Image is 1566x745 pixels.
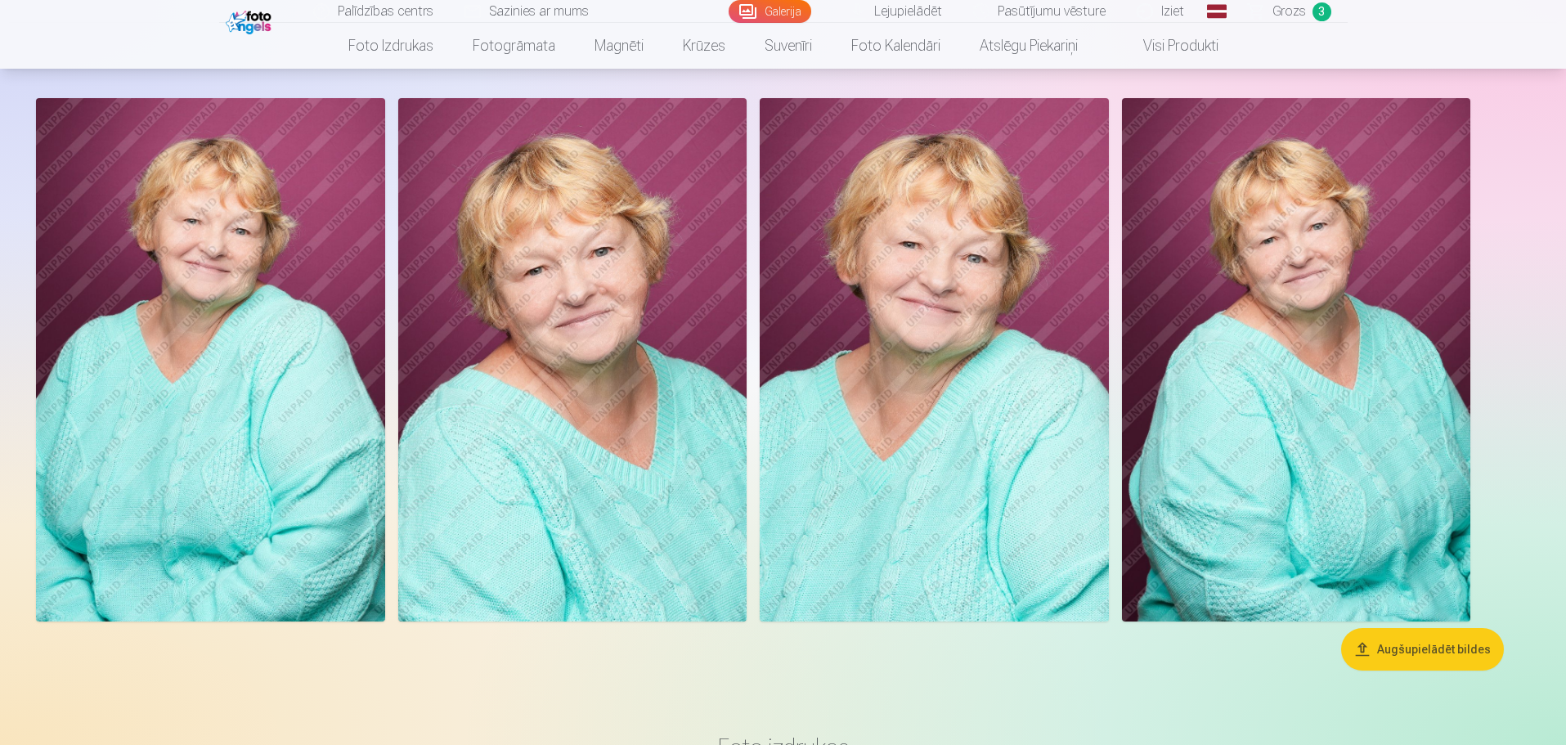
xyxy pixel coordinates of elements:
[1341,628,1504,671] button: Augšupielādēt bildes
[329,23,453,69] a: Foto izdrukas
[663,23,745,69] a: Krūzes
[575,23,663,69] a: Magnēti
[226,7,276,34] img: /fa1
[960,23,1097,69] a: Atslēgu piekariņi
[832,23,960,69] a: Foto kalendāri
[1097,23,1238,69] a: Visi produkti
[1312,2,1331,21] span: 3
[745,23,832,69] a: Suvenīri
[1272,2,1306,21] span: Grozs
[453,23,575,69] a: Fotogrāmata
